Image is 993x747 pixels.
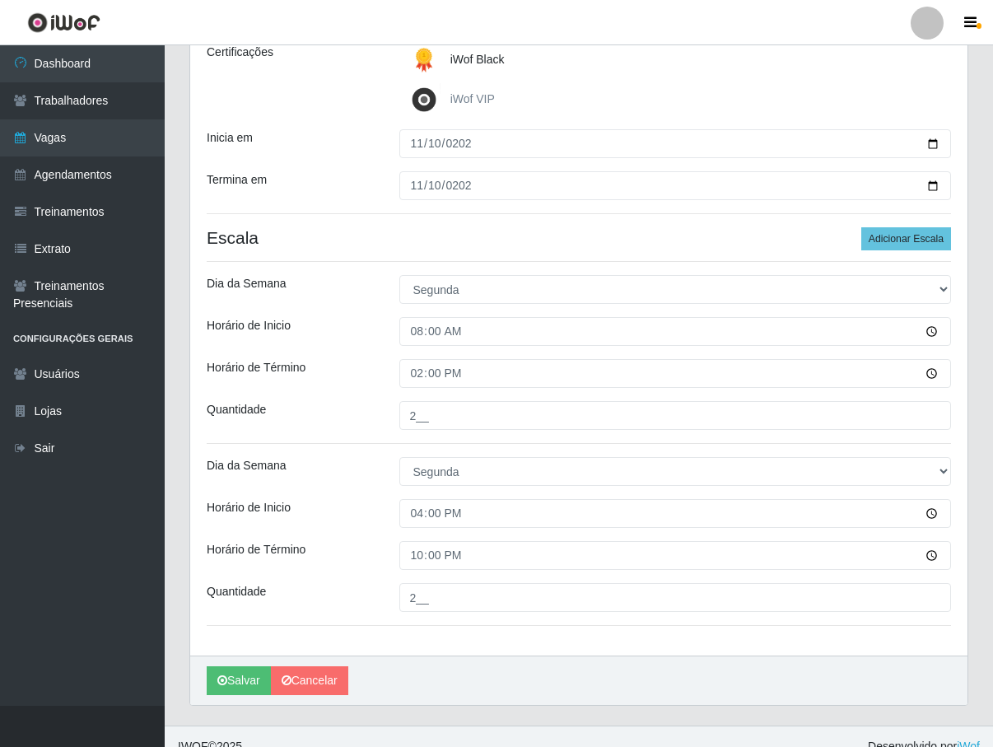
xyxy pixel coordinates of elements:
label: Horário de Inicio [207,499,291,516]
label: Horário de Término [207,359,305,376]
label: Dia da Semana [207,457,287,474]
input: 00/00/0000 [399,171,952,200]
button: Adicionar Escala [861,227,951,250]
a: Cancelar [271,666,348,695]
img: iWof VIP [408,83,447,116]
input: 00:00 [399,317,952,346]
h4: Escala [207,227,951,248]
label: Horário de Inicio [207,317,291,334]
label: Quantidade [207,401,266,418]
label: Certificações [207,44,273,61]
label: Inicia em [207,129,253,147]
input: 00:00 [399,499,952,528]
img: CoreUI Logo [27,12,100,33]
label: Horário de Término [207,541,305,558]
label: Termina em [207,171,267,189]
button: Salvar [207,666,271,695]
input: 00:00 [399,541,952,570]
input: Informe a quantidade... [399,401,952,430]
span: iWof Black [450,53,505,66]
input: 00:00 [399,359,952,388]
label: Quantidade [207,583,266,600]
span: iWof VIP [450,92,495,105]
input: Informe a quantidade... [399,583,952,612]
label: Dia da Semana [207,275,287,292]
input: 00/00/0000 [399,129,952,158]
img: iWof Black [408,44,447,77]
